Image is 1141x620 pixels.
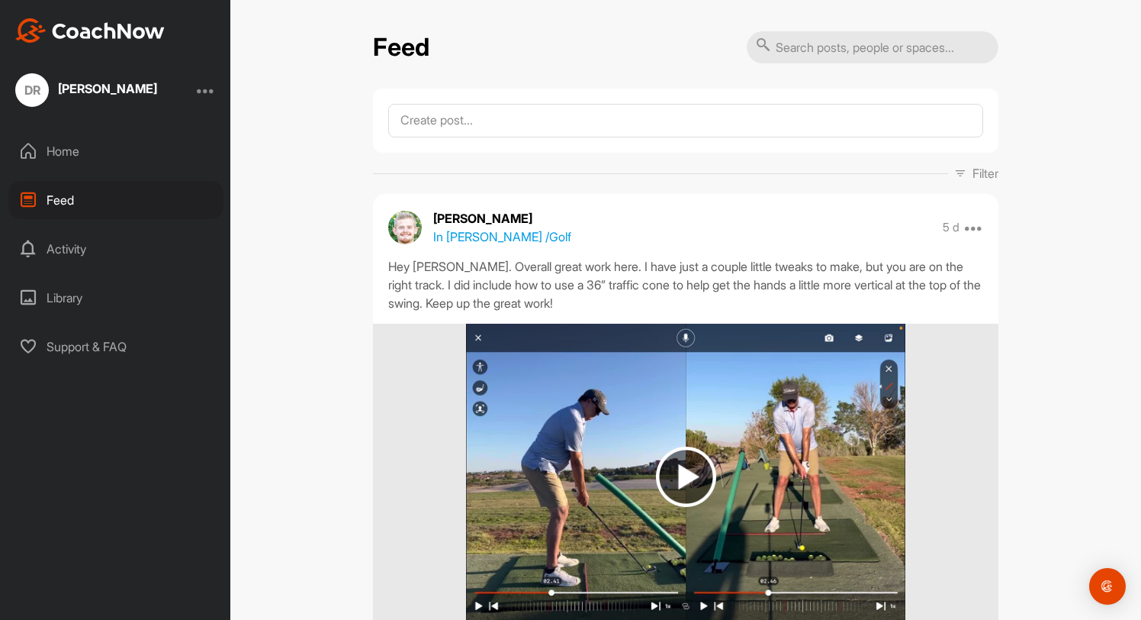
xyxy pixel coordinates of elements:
div: Hey [PERSON_NAME]. Overall great work here. I have just a couple little tweaks to make, but you a... [388,257,983,312]
h2: Feed [373,33,429,63]
div: Support & FAQ [8,328,223,366]
input: Search posts, people or spaces... [747,31,998,63]
div: Feed [8,181,223,219]
div: Activity [8,230,223,268]
div: Open Intercom Messenger [1089,568,1126,605]
p: In [PERSON_NAME] / Golf [433,228,571,246]
div: Home [8,132,223,170]
p: Filter [972,164,998,182]
div: DR [15,73,49,107]
p: 5 d [943,220,959,235]
p: [PERSON_NAME] [433,209,571,228]
div: Library [8,279,223,317]
img: play [656,447,716,507]
div: [PERSON_NAME] [58,82,157,95]
img: avatar [388,211,422,244]
img: CoachNow [15,18,165,43]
